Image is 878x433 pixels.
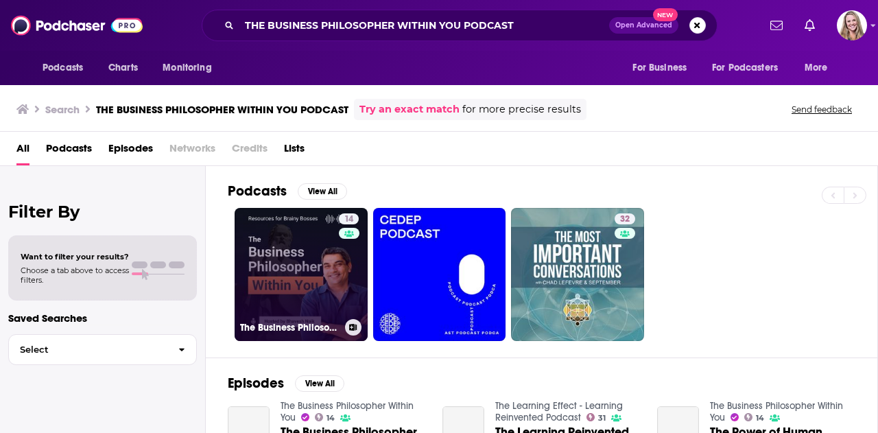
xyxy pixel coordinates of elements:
[799,14,820,37] a: Show notifications dropdown
[795,55,845,81] button: open menu
[710,400,843,423] a: The Business Philosopher Within You
[9,345,167,354] span: Select
[108,58,138,78] span: Charts
[462,102,581,117] span: for more precise results
[623,55,704,81] button: open menu
[281,400,414,423] a: The Business Philosopher Within You
[598,415,606,421] span: 31
[11,12,143,38] img: Podchaser - Follow, Share and Rate Podcasts
[232,137,268,165] span: Credits
[632,58,687,78] span: For Business
[284,137,305,165] a: Lists
[45,103,80,116] h3: Search
[228,183,347,200] a: PodcastsView All
[202,10,717,41] div: Search podcasts, credits, & more...
[96,103,348,116] h3: THE BUSINESS PHILOSOPHER WITHIN YOU PODCAST
[239,14,609,36] input: Search podcasts, credits, & more...
[837,10,867,40] span: Logged in as KirstinPitchPR
[615,22,672,29] span: Open Advanced
[837,10,867,40] button: Show profile menu
[33,55,101,81] button: open menu
[228,183,287,200] h2: Podcasts
[744,413,765,421] a: 14
[344,213,353,226] span: 14
[653,8,678,21] span: New
[16,137,29,165] a: All
[108,137,153,165] a: Episodes
[756,415,764,421] span: 14
[298,183,347,200] button: View All
[228,375,284,392] h2: Episodes
[8,202,197,222] h2: Filter By
[228,375,344,392] a: EpisodesView All
[99,55,146,81] a: Charts
[235,208,368,341] a: 14The Business Philosopher Within You
[240,322,340,333] h3: The Business Philosopher Within You
[46,137,92,165] a: Podcasts
[837,10,867,40] img: User Profile
[315,413,335,421] a: 14
[359,102,460,117] a: Try an exact match
[703,55,798,81] button: open menu
[295,375,344,392] button: View All
[21,252,129,261] span: Want to filter your results?
[805,58,828,78] span: More
[712,58,778,78] span: For Podcasters
[163,58,211,78] span: Monitoring
[327,415,335,421] span: 14
[511,208,644,341] a: 32
[169,137,215,165] span: Networks
[787,104,856,115] button: Send feedback
[153,55,229,81] button: open menu
[615,213,635,224] a: 32
[586,413,606,421] a: 31
[765,14,788,37] a: Show notifications dropdown
[609,17,678,34] button: Open AdvancedNew
[339,213,359,224] a: 14
[21,266,129,285] span: Choose a tab above to access filters.
[8,334,197,365] button: Select
[8,312,197,325] p: Saved Searches
[620,213,630,226] span: 32
[495,400,623,423] a: The Learning Effect - Learning Reinvented Podcast
[43,58,83,78] span: Podcasts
